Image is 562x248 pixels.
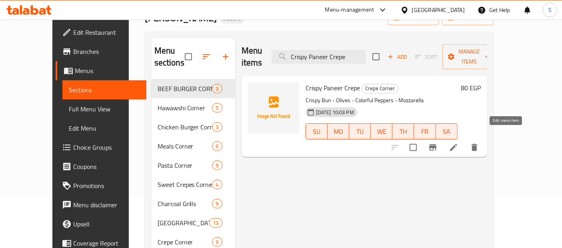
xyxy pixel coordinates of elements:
[212,199,222,208] div: items
[56,176,146,195] a: Promotions
[461,82,481,93] h6: 80 EGP
[62,99,146,119] a: Full Menu View
[392,123,414,139] button: TH
[313,109,357,116] span: [DATE] 10:03 PM
[442,44,496,69] button: Manage items
[151,117,235,137] div: Chicken Burger Corner3
[212,162,222,169] span: 9
[212,161,222,170] div: items
[374,126,389,137] span: WE
[212,238,222,246] span: 9
[158,141,212,151] span: Meals Corner
[417,126,432,137] span: FR
[212,123,222,131] span: 3
[212,122,222,132] div: items
[151,137,235,156] div: Meals Corner6
[362,84,398,93] span: Crepe Corner
[325,5,374,15] div: Menu-management
[436,123,458,139] button: SA
[56,23,146,42] a: Edit Restaurant
[212,180,222,189] div: items
[56,195,146,214] a: Menu disclaimer
[384,51,410,63] span: Add item
[158,103,212,113] span: Hawawshi Corner
[412,6,465,14] div: [GEOGRAPHIC_DATA]
[197,47,216,66] span: Sort sections
[56,61,146,80] a: Menus
[73,162,140,171] span: Coupons
[449,47,490,67] span: Manage items
[248,82,299,133] img: Crispy Paneer Crepe
[548,6,552,14] span: S
[158,161,212,170] span: Pasta Corner
[69,104,140,114] span: Full Menu View
[158,84,212,93] span: BEEF BURGER CORNER
[158,218,210,228] div: Syrian Sandwich Corner
[151,194,235,213] div: Charcoal Grills9
[158,237,212,247] span: Crepe Corner
[328,123,349,139] button: MO
[158,218,210,228] span: [GEOGRAPHIC_DATA]
[56,157,146,176] a: Coupons
[73,28,140,37] span: Edit Restaurant
[212,200,222,208] span: 9
[154,45,185,69] h2: Menu sections
[151,213,235,232] div: [GEOGRAPHIC_DATA]13
[73,200,140,210] span: Menu disclaimer
[73,143,140,152] span: Choice Groups
[306,82,360,94] span: Crispy Paneer Crepe
[349,123,371,139] button: TU
[423,138,442,157] button: Branch-specific-item
[272,50,366,64] input: search
[212,237,222,247] div: items
[62,119,146,138] a: Edit Menu
[396,126,411,137] span: TH
[73,181,140,190] span: Promotions
[73,238,140,248] span: Coverage Report
[151,156,235,175] div: Pasta Corner9
[56,138,146,157] a: Choice Groups
[384,51,410,63] button: Add
[209,218,222,228] div: items
[158,122,212,132] span: Chicken Burger Corner
[368,48,384,65] span: Select section
[212,181,222,188] span: 4
[212,84,222,93] div: items
[414,123,436,139] button: FR
[306,123,328,139] button: SU
[151,175,235,194] div: Sweet Crepes Corner4
[69,85,140,95] span: Sections
[331,126,346,137] span: MO
[448,13,487,23] span: export
[73,219,140,229] span: Upsell
[73,47,140,56] span: Branches
[352,126,368,137] span: TU
[212,104,222,112] span: 5
[212,103,222,113] div: items
[212,143,222,150] span: 6
[362,84,398,93] div: Crepe Corner
[62,80,146,99] a: Sections
[56,214,146,234] a: Upsell
[410,51,442,63] span: Select section first
[212,85,222,93] span: 3
[210,219,222,227] span: 13
[306,95,458,105] p: Crispy Bun - Olives - Colorful Peppers - Mozzarella
[309,126,324,137] span: SU
[465,138,484,157] button: delete
[180,48,197,65] span: Select all sections
[405,139,422,156] span: Select to update
[158,199,212,208] span: Charcoal Grills
[242,45,262,69] h2: Menu items
[158,180,212,189] span: Sweet Crepes Corner
[75,66,140,75] span: Menus
[394,13,432,23] span: import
